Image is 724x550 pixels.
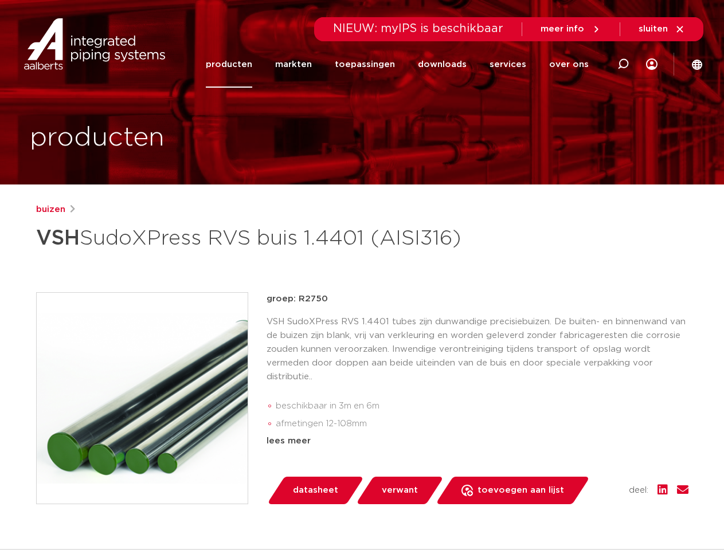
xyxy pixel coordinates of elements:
span: datasheet [293,481,338,500]
span: toevoegen aan lijst [478,481,564,500]
p: VSH SudoXPress RVS 1.4401 tubes zijn dunwandige precisiebuizen. De buiten- en binnenwand van de b... [267,315,688,384]
div: my IPS [646,41,658,88]
a: verwant [355,477,444,504]
a: sluiten [639,24,685,34]
div: lees meer [267,434,688,448]
a: over ons [549,41,589,88]
a: toepassingen [335,41,395,88]
a: services [490,41,526,88]
img: Product Image for VSH SudoXPress RVS buis 1.4401 (AISI316) [37,293,248,504]
nav: Menu [206,41,589,88]
a: meer info [541,24,601,34]
p: groep: R2750 [267,292,688,306]
span: deel: [629,484,648,497]
span: sluiten [639,25,668,33]
span: verwant [382,481,418,500]
h1: SudoXPress RVS buis 1.4401 (AISI316) [36,221,467,256]
li: afmetingen 12-108mm [276,415,688,433]
a: datasheet [267,477,364,504]
a: markten [275,41,312,88]
strong: VSH [36,228,80,249]
li: beschikbaar in 3m en 6m [276,397,688,415]
a: buizen [36,203,65,217]
span: NIEUW: myIPS is beschikbaar [333,23,503,34]
span: meer info [541,25,584,33]
a: producten [206,41,252,88]
a: downloads [418,41,467,88]
h1: producten [30,120,165,156]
